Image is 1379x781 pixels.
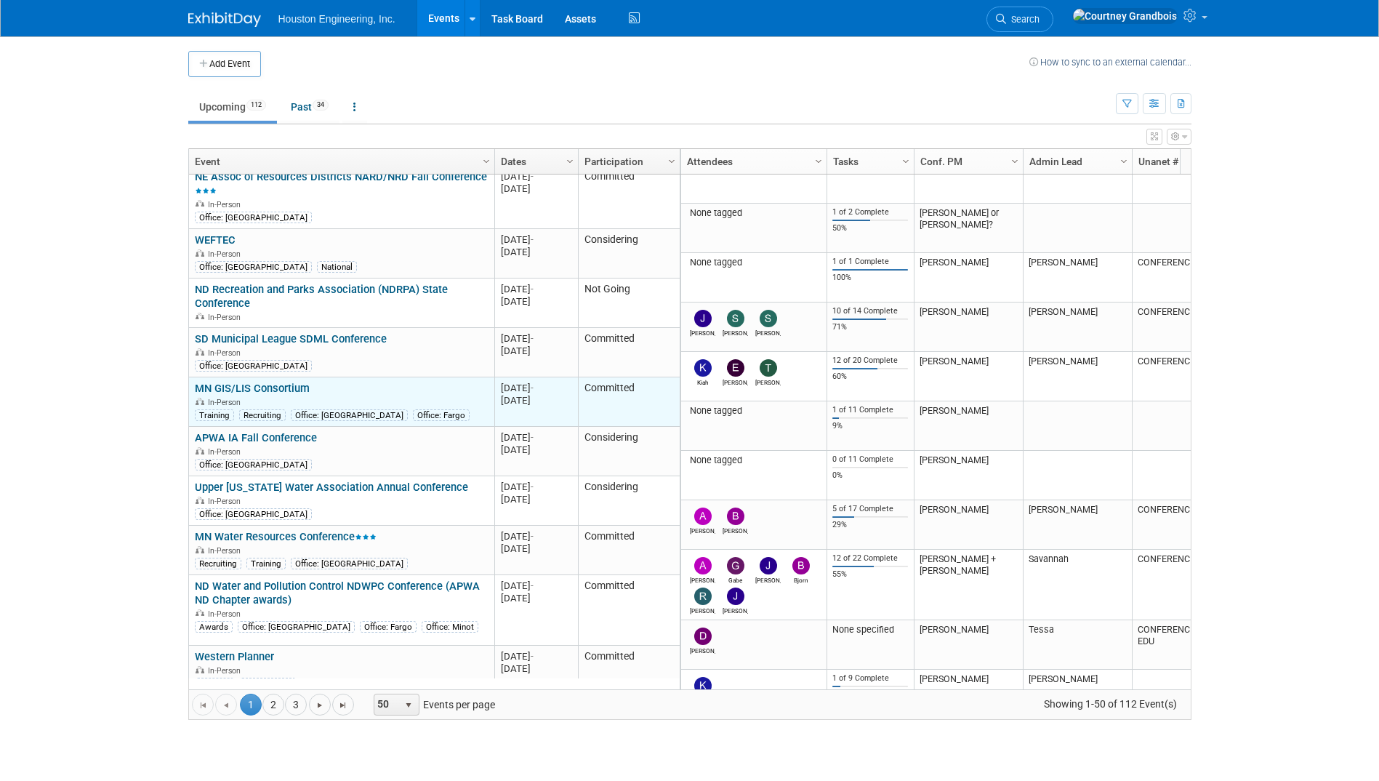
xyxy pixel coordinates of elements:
[422,621,478,633] div: Office: Minot
[914,550,1023,620] td: [PERSON_NAME] + [PERSON_NAME]
[578,476,680,526] td: Considering
[666,156,678,167] span: Column Settings
[986,7,1053,32] a: Search
[1030,694,1190,714] span: Showing 1-50 of 112 Event(s)
[813,156,824,167] span: Column Settings
[531,383,534,393] span: -
[578,646,680,695] td: Committed
[239,678,296,689] div: Office: Minot
[501,431,571,444] div: [DATE]
[723,525,748,534] div: Bret Zimmerman
[195,409,234,421] div: Training
[788,574,813,584] div: Bjorn Berg
[727,359,744,377] img: Erik Nelson
[188,12,261,27] img: ExhibitDay
[1132,303,1241,352] td: CONFERENCE-0019
[195,580,480,606] a: ND Water and Pollution Control NDWPC Conference (APWA ND Chapter awards)
[690,525,715,534] div: Alex Schmidt
[914,253,1023,303] td: [PERSON_NAME]
[723,377,748,386] div: Erik Nelson
[531,580,534,591] span: -
[914,303,1023,352] td: [PERSON_NAME]
[337,700,349,711] span: Go to the last page
[531,284,534,295] span: -
[413,409,470,421] div: Office: Fargo
[832,520,908,530] div: 29%
[531,481,534,492] span: -
[501,183,571,195] div: [DATE]
[531,432,534,443] span: -
[501,530,571,542] div: [DATE]
[914,670,1023,719] td: [PERSON_NAME]
[501,170,571,183] div: [DATE]
[478,149,494,171] a: Column Settings
[760,310,777,327] img: Sam Trebilcock
[501,295,571,308] div: [DATE]
[501,394,571,406] div: [DATE]
[920,149,1013,174] a: Conf. PM
[195,508,312,520] div: Office: [GEOGRAPHIC_DATA]
[1138,149,1231,174] a: Unanet # (if applicable)
[195,360,312,372] div: Office: [GEOGRAPHIC_DATA]
[501,662,571,675] div: [DATE]
[197,700,209,711] span: Go to the first page
[562,149,578,171] a: Column Settings
[374,694,399,715] span: 50
[1023,670,1132,719] td: [PERSON_NAME]
[501,233,571,246] div: [DATE]
[262,694,284,716] a: 2
[1072,8,1178,24] img: Courtney Grandbois
[195,212,312,223] div: Office: [GEOGRAPHIC_DATA]
[1023,620,1132,670] td: Tessa
[755,377,781,386] div: Tanner Wilson
[584,149,670,174] a: Participation
[208,313,245,322] span: In-Person
[727,588,744,605] img: Josh Hengel
[196,398,204,405] img: In-Person Event
[832,454,908,465] div: 0 of 11 Complete
[501,149,568,174] a: Dates
[1029,149,1122,174] a: Admin Lead
[694,677,712,694] img: Kyle Werning
[832,257,908,267] div: 1 of 1 Complete
[694,588,712,605] img: Rusten Roteliuk
[285,694,307,716] a: 3
[914,500,1023,550] td: [PERSON_NAME]
[195,481,468,494] a: Upper [US_STATE] Water Association Annual Conference
[694,508,712,525] img: Alex Schmidt
[578,229,680,279] td: Considering
[360,621,417,633] div: Office: Fargo
[531,234,534,245] span: -
[1132,550,1241,620] td: CONFERENCE-0023
[501,246,571,258] div: [DATE]
[1023,303,1132,352] td: [PERSON_NAME]
[792,557,810,574] img: Bjorn Berg
[564,156,576,167] span: Column Settings
[501,332,571,345] div: [DATE]
[578,328,680,377] td: Committed
[208,200,245,209] span: In-Person
[501,444,571,456] div: [DATE]
[760,359,777,377] img: Tanner Wilson
[208,609,245,619] span: In-Person
[501,542,571,555] div: [DATE]
[755,574,781,584] div: Joe Reiter
[694,359,712,377] img: Kiah Sagami
[832,356,908,366] div: 12 of 20 Complete
[195,233,236,247] a: WEFTEC
[914,401,1023,451] td: [PERSON_NAME]
[1118,156,1130,167] span: Column Settings
[1007,149,1023,171] a: Column Settings
[832,322,908,332] div: 71%
[811,149,827,171] a: Column Settings
[1132,352,1241,401] td: CONFERENCE-0012
[314,700,326,711] span: Go to the next page
[832,273,908,283] div: 100%
[240,694,262,716] span: 1
[694,557,712,574] img: Alan Kemmet
[832,306,908,316] div: 10 of 14 Complete
[664,149,680,171] a: Column Settings
[694,628,712,645] img: Donna Bye
[238,621,355,633] div: Office: [GEOGRAPHIC_DATA]
[686,257,821,268] div: None tagged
